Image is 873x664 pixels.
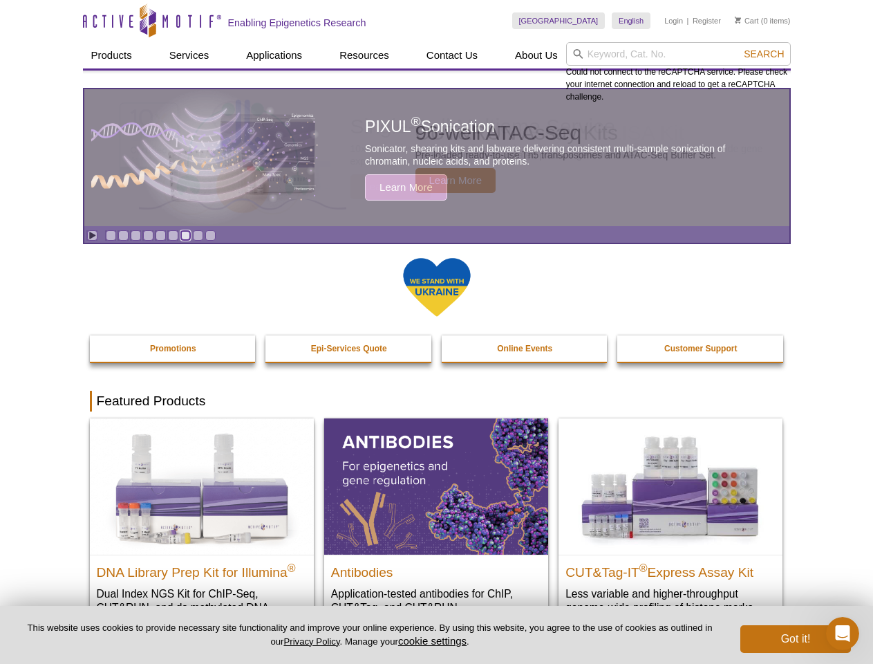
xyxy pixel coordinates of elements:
span: Search [744,48,784,59]
a: Go to slide 3 [131,230,141,241]
a: Resources [331,42,397,68]
p: Less variable and higher-throughput genome-wide profiling of histone marks​. [565,587,776,615]
a: Toggle autoplay [87,230,97,241]
strong: Promotions [150,344,196,353]
img: CUT&Tag-IT® Express Assay Kit [558,418,782,554]
button: Search [740,48,788,60]
a: Register [693,16,721,26]
a: Go to slide 9 [205,230,216,241]
button: cookie settings [398,635,467,647]
iframe: Intercom live chat [826,617,859,650]
h2: Antibodies [331,559,541,580]
p: Dual Index NGS Kit for ChIP-Seq, CUT&RUN, and ds methylated DNA assays. [97,587,307,629]
h2: Featured Products [90,391,784,412]
sup: ® [288,562,296,573]
img: Your Cart [735,17,741,24]
a: Customer Support [617,335,785,362]
a: About Us [507,42,566,68]
a: Epi-Services Quote [265,335,433,362]
input: Keyword, Cat. No. [566,42,791,66]
a: English [612,12,650,29]
h2: Enabling Epigenetics Research [228,17,366,29]
a: Privacy Policy [283,636,339,647]
p: Application-tested antibodies for ChIP, CUT&Tag, and CUT&RUN. [331,587,541,615]
a: All Antibodies Antibodies Application-tested antibodies for ChIP, CUT&Tag, and CUT&RUN. [324,418,548,628]
li: | [687,12,689,29]
img: We Stand With Ukraine [402,257,471,318]
a: Services [161,42,218,68]
a: Cart [735,16,759,26]
h2: DNA Library Prep Kit for Illumina [97,559,307,580]
img: All Antibodies [324,418,548,554]
a: Go to slide 8 [193,230,203,241]
a: Go to slide 6 [168,230,178,241]
a: Go to slide 2 [118,230,129,241]
strong: Online Events [497,344,552,353]
a: Go to slide 4 [143,230,153,241]
h2: CUT&Tag-IT Express Assay Kit [565,559,776,580]
a: Login [664,16,683,26]
button: Got it! [740,625,851,653]
a: CUT&Tag-IT® Express Assay Kit CUT&Tag-IT®Express Assay Kit Less variable and higher-throughput ge... [558,418,782,628]
a: Products [83,42,140,68]
a: Online Events [442,335,609,362]
strong: Customer Support [664,344,737,353]
a: Go to slide 7 [180,230,191,241]
a: Promotions [90,335,257,362]
a: Go to slide 1 [106,230,116,241]
img: DNA Library Prep Kit for Illumina [90,418,314,554]
sup: ® [639,562,648,573]
a: Contact Us [418,42,486,68]
div: Could not connect to the reCAPTCHA service. Please check your internet connection and reload to g... [566,42,791,103]
li: (0 items) [735,12,791,29]
p: This website uses cookies to provide necessary site functionality and improve your online experie... [22,622,717,648]
a: Applications [238,42,310,68]
a: [GEOGRAPHIC_DATA] [512,12,606,29]
a: DNA Library Prep Kit for Illumina DNA Library Prep Kit for Illumina® Dual Index NGS Kit for ChIP-... [90,418,314,642]
strong: Epi-Services Quote [311,344,387,353]
a: Go to slide 5 [156,230,166,241]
